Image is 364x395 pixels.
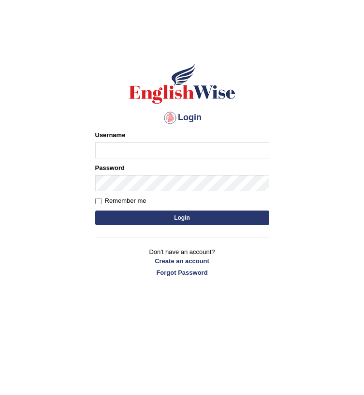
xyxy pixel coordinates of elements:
[95,256,269,266] a: Create an account
[95,198,102,204] input: Remember me
[95,196,146,206] label: Remember me
[95,247,269,277] p: Don't have an account?
[127,62,237,105] img: Logo of English Wise sign in for intelligent practice with AI
[95,110,269,126] h4: Login
[95,211,269,225] button: Login
[95,268,269,277] a: Forgot Password
[95,130,126,140] label: Username
[95,163,125,172] label: Password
